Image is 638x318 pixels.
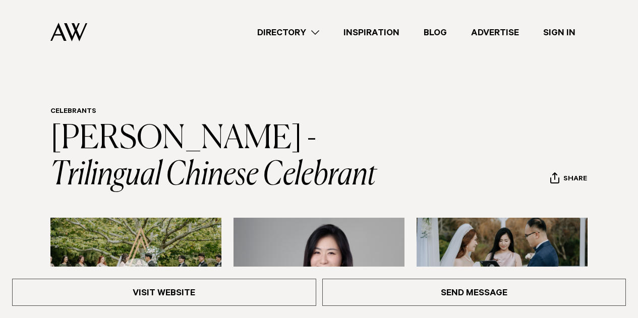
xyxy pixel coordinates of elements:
[12,279,316,306] a: Visit Website
[563,175,587,184] span: Share
[50,108,96,116] a: Celebrants
[531,26,588,39] a: Sign In
[331,26,412,39] a: Inspiration
[50,123,377,192] a: [PERSON_NAME] - Trilingual Chinese Celebrant
[412,26,459,39] a: Blog
[322,279,626,306] a: Send Message
[50,23,87,41] img: Auckland Weddings Logo
[550,172,588,187] button: Share
[459,26,531,39] a: Advertise
[245,26,331,39] a: Directory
